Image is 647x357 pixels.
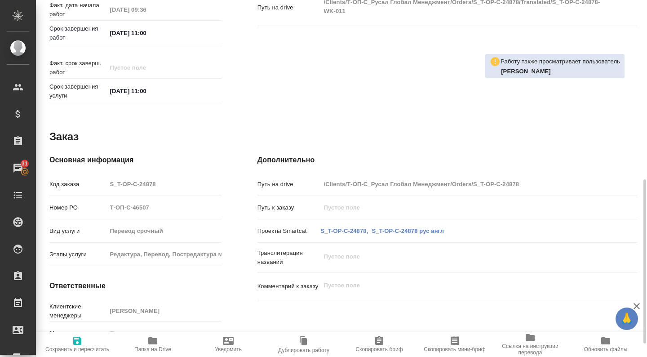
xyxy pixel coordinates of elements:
button: Скопировать мини-бриф [417,332,492,357]
button: Сохранить и пересчитать [40,332,115,357]
button: Ссылка на инструкции перевода [492,332,568,357]
p: Срок завершения работ [49,24,107,42]
p: Номер РО [49,203,107,212]
span: Сохранить и пересчитать [45,346,109,353]
span: Скопировать мини-бриф [424,346,485,353]
p: Авдеенко Кирилл [501,67,620,76]
span: 31 [16,159,33,168]
input: Пустое поле [321,201,606,214]
button: Обновить файлы [568,332,643,357]
p: Путь к заказу [257,203,321,212]
span: 🙏 [619,309,634,328]
button: Скопировать бриф [341,332,417,357]
h2: Заказ [49,129,79,144]
input: Пустое поле [107,201,222,214]
span: Папка на Drive [134,346,171,353]
input: Пустое поле [107,224,222,237]
span: Дублировать работу [278,347,329,353]
input: Пустое поле [107,61,186,74]
a: S_T-OP-C-24878 рус англ [372,228,444,234]
input: Пустое поле [321,178,606,191]
p: Комментарий к заказу [257,282,321,291]
p: Вид услуги [49,227,107,236]
span: Уведомить [215,346,242,353]
p: Срок завершения услуги [49,82,107,100]
b: [PERSON_NAME] [501,68,551,75]
button: Уведомить [191,332,266,357]
span: Обновить файлы [584,346,628,353]
input: ✎ Введи что-нибудь [107,85,186,98]
p: Менеджеры верстки [49,329,107,338]
button: Папка на Drive [115,332,191,357]
input: Пустое поле [107,304,222,317]
p: Транслитерация названий [257,249,321,267]
input: Пустое поле [107,327,222,340]
p: Работу также просматривает пользователь [501,57,620,66]
input: ✎ Введи что-нибудь [107,27,186,40]
h4: Дополнительно [257,155,637,165]
input: Пустое поле [107,178,222,191]
input: Пустое поле [107,248,222,261]
button: 🙏 [616,308,638,330]
p: Код заказа [49,180,107,189]
p: Клиентские менеджеры [49,302,107,320]
h4: Основная информация [49,155,222,165]
p: Путь на drive [257,3,321,12]
a: 31 [2,157,34,179]
p: Факт. срок заверш. работ [49,59,107,77]
p: Этапы услуги [49,250,107,259]
button: Дублировать работу [266,332,341,357]
span: Скопировать бриф [355,346,403,353]
h4: Ответственные [49,281,222,291]
input: Пустое поле [107,3,186,16]
a: S_T-OP-C-24878, [321,228,368,234]
p: Проекты Smartcat [257,227,321,236]
p: Факт. дата начала работ [49,1,107,19]
p: Путь на drive [257,180,321,189]
span: Ссылка на инструкции перевода [498,343,563,356]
